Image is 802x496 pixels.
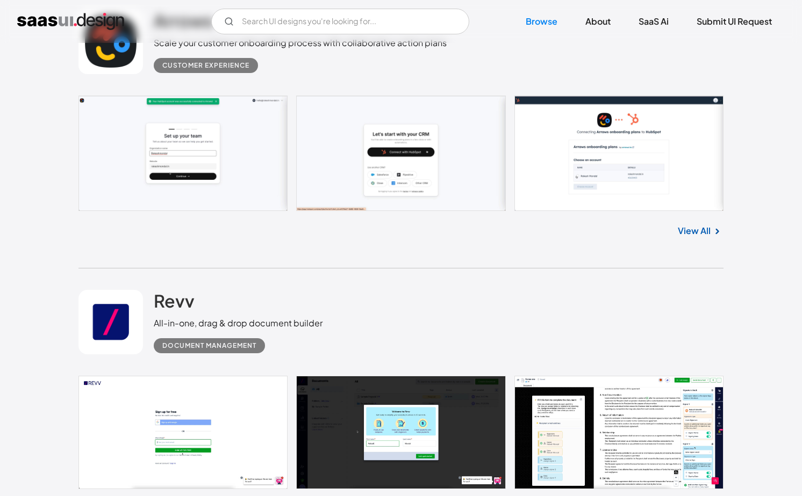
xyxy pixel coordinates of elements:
[154,290,195,311] h2: Revv
[211,9,469,34] input: Search UI designs you're looking for...
[17,13,124,30] a: home
[154,290,195,317] a: Revv
[162,59,249,72] div: Customer Experience
[626,10,682,33] a: SaaS Ai
[513,10,570,33] a: Browse
[211,9,469,34] form: Email Form
[154,317,323,330] div: All-in-one, drag & drop document builder
[154,37,447,49] div: Scale your customer onboarding process with collaborative action plans
[684,10,785,33] a: Submit UI Request
[162,339,256,352] div: Document Management
[678,224,711,237] a: View All
[572,10,624,33] a: About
